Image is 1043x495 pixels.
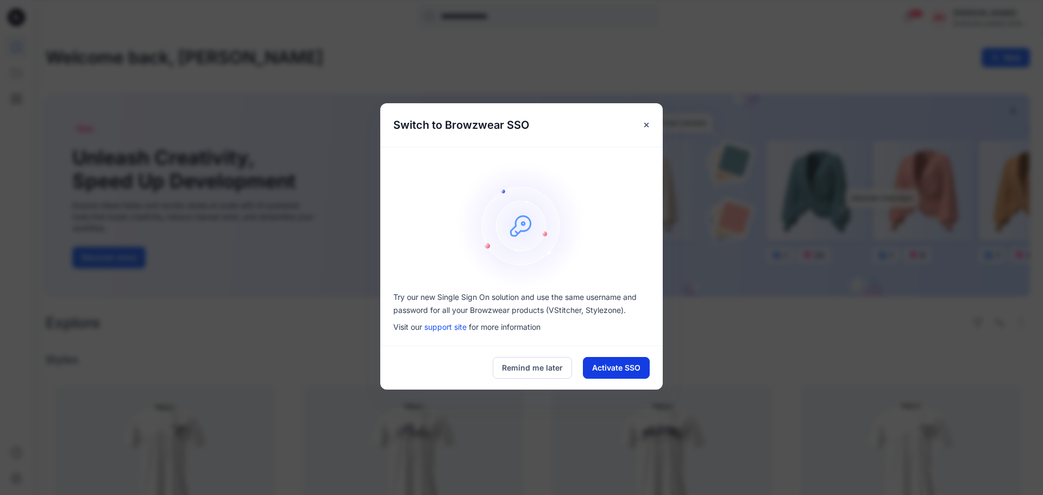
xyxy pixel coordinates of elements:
[493,357,572,379] button: Remind me later
[637,115,656,135] button: Close
[380,103,542,147] h5: Switch to Browzwear SSO
[424,322,467,331] a: support site
[393,291,650,317] p: Try our new Single Sign On solution and use the same username and password for all your Browzwear...
[583,357,650,379] button: Activate SSO
[393,321,650,333] p: Visit our for more information
[456,160,587,291] img: onboarding-sz2.1ef2cb9c.svg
